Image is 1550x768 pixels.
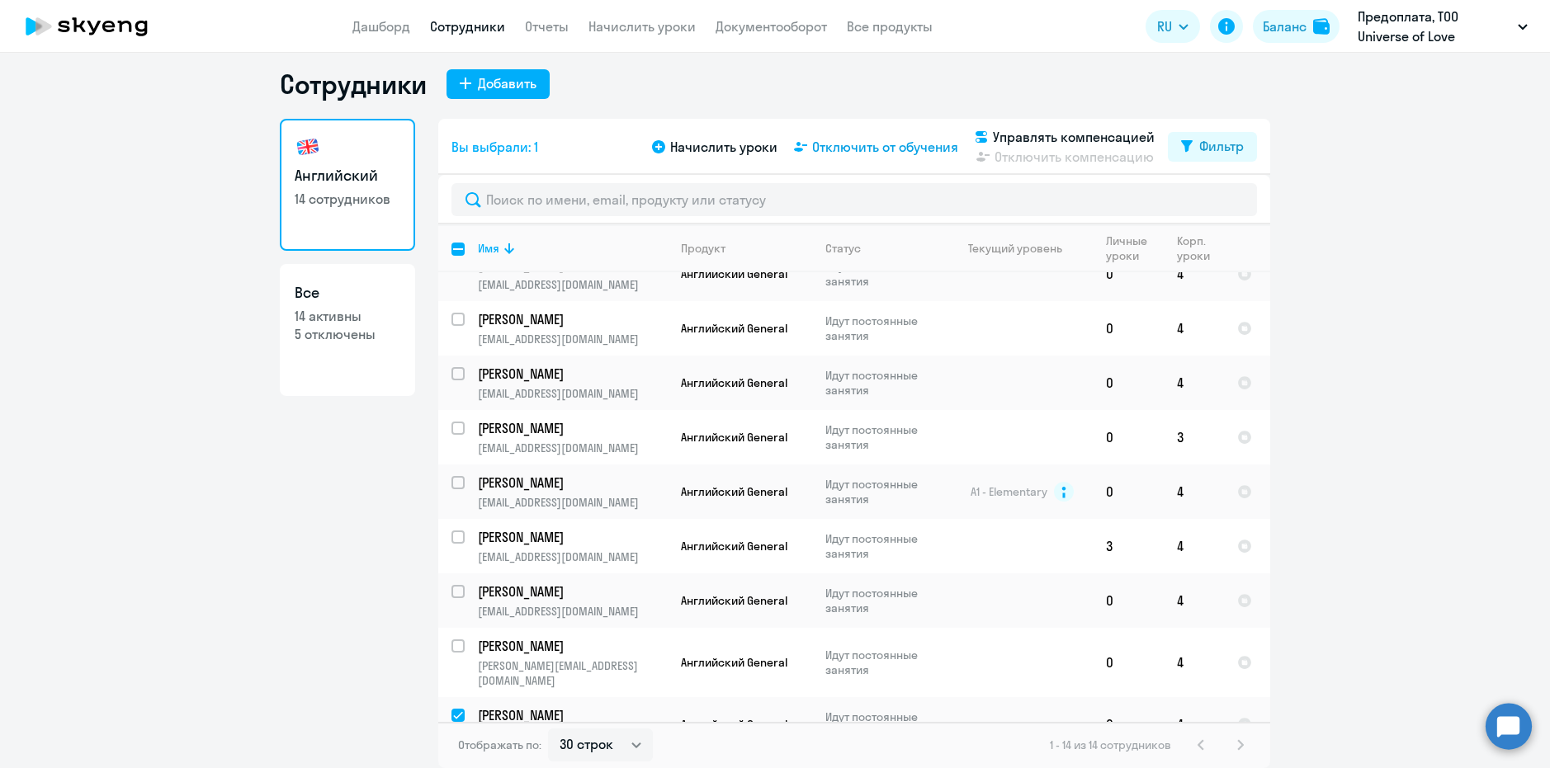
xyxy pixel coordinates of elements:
p: Идут постоянные занятия [825,709,938,739]
p: [EMAIL_ADDRESS][DOMAIN_NAME] [478,332,667,346]
a: [PERSON_NAME] [478,582,667,601]
p: [PERSON_NAME] [478,365,664,383]
h3: Все [295,282,400,304]
span: 1 - 14 из 14 сотрудников [1050,737,1171,752]
button: Фильтр [1168,132,1257,162]
p: Идут постоянные занятия [825,368,938,398]
span: Английский General [681,321,787,336]
p: [PERSON_NAME] [478,637,664,655]
button: Предоплата, ТОО Universe of Love (Универсе оф лове) [1349,7,1536,46]
p: Идут постоянные занятия [825,477,938,507]
span: A1 - Elementary [971,484,1047,499]
a: Английский14 сотрудников [280,119,415,251]
div: Личные уроки [1106,233,1163,263]
img: balance [1313,18,1330,35]
td: 0 [1093,356,1164,410]
span: Управлять компенсацией [993,127,1155,147]
p: [EMAIL_ADDRESS][DOMAIN_NAME] [478,604,667,619]
td: 3 [1093,519,1164,573]
div: Имя [478,241,667,256]
td: 4 [1164,464,1224,519]
p: [PERSON_NAME][EMAIL_ADDRESS][DOMAIN_NAME] [478,658,667,688]
p: [EMAIL_ADDRESS][DOMAIN_NAME] [478,495,667,510]
td: 4 [1164,697,1224,752]
a: [PERSON_NAME] [478,706,667,724]
p: [PERSON_NAME] [478,582,664,601]
p: [PERSON_NAME] [478,474,664,492]
button: Добавить [447,69,550,99]
p: Идут постоянные занятия [825,531,938,561]
a: [PERSON_NAME] [478,474,667,492]
td: 0 [1093,464,1164,519]
p: [EMAIL_ADDRESS][DOMAIN_NAME] [478,386,667,401]
button: RU [1146,10,1200,43]
a: Начислить уроки [588,18,696,35]
span: Английский General [681,484,787,499]
p: Идут постоянные занятия [825,313,938,343]
span: Английский General [681,655,787,670]
p: [PERSON_NAME] [478,419,664,437]
input: Поиск по имени, email, продукту или статусу [451,183,1257,216]
td: 0 [1093,573,1164,628]
h3: Английский [295,165,400,186]
td: 4 [1164,519,1224,573]
a: [PERSON_NAME] [478,419,667,437]
td: 0 [1093,628,1164,697]
div: Продукт [681,241,811,256]
span: Отображать по: [458,737,541,752]
p: [PERSON_NAME] [478,310,664,328]
span: Английский General [681,266,787,281]
p: [EMAIL_ADDRESS][DOMAIN_NAME] [478,277,667,292]
p: [EMAIL_ADDRESS][DOMAIN_NAME] [478,441,667,455]
button: Балансbalance [1253,10,1340,43]
span: Английский General [681,375,787,390]
div: Личные уроки [1106,233,1152,263]
img: english [295,134,321,160]
p: [EMAIL_ADDRESS][DOMAIN_NAME] [478,549,667,564]
div: Имя [478,241,499,256]
div: Текущий уровень [968,241,1062,256]
span: Английский General [681,593,787,608]
td: 0 [1093,410,1164,464]
p: 14 сотрудников [295,190,400,208]
div: Фильтр [1199,136,1244,156]
p: Идут постоянные занятия [825,259,938,289]
p: Идут постоянные занятия [825,422,938,452]
span: Английский General [681,717,787,732]
a: Документооборот [716,18,827,35]
a: [PERSON_NAME] [478,365,667,383]
a: Все14 активны5 отключены [280,264,415,396]
div: Статус [825,241,938,256]
h1: Сотрудники [280,68,427,101]
p: 5 отключены [295,325,400,343]
p: [PERSON_NAME] [478,706,664,724]
td: 0 [1093,301,1164,356]
div: Корп. уроки [1177,233,1212,263]
td: 4 [1164,301,1224,356]
div: Продукт [681,241,725,256]
a: Дашборд [352,18,410,35]
span: Английский General [681,539,787,554]
span: RU [1157,16,1172,36]
div: Статус [825,241,861,256]
a: Все продукты [847,18,933,35]
div: Корп. уроки [1177,233,1223,263]
p: [PERSON_NAME] [478,528,664,546]
td: 0 [1093,697,1164,752]
p: Идут постоянные занятия [825,586,938,615]
a: Сотрудники [430,18,505,35]
span: Отключить от обучения [812,137,958,157]
td: 0 [1093,247,1164,301]
div: Добавить [478,73,536,93]
td: 4 [1164,356,1224,410]
div: Баланс [1263,16,1307,36]
td: 3 [1164,410,1224,464]
td: 4 [1164,573,1224,628]
div: Текущий уровень [952,241,1092,256]
span: Вы выбрали: 1 [451,137,538,157]
td: 4 [1164,247,1224,301]
span: Английский General [681,430,787,445]
a: Отчеты [525,18,569,35]
p: 14 активны [295,307,400,325]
